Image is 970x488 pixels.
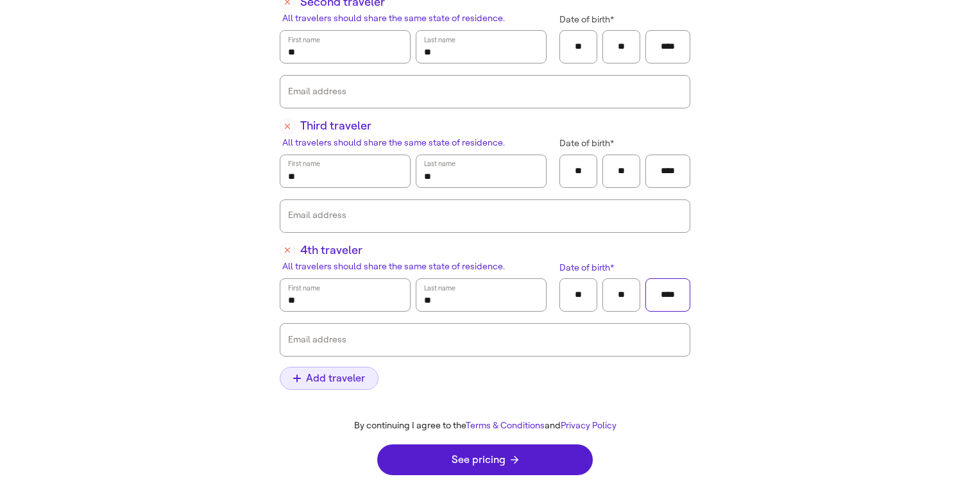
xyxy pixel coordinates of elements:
[300,243,523,274] span: 4th traveler
[423,282,457,294] label: Last name
[568,285,589,305] input: Month
[611,285,632,305] input: Day
[423,33,457,46] label: Last name
[568,162,589,181] input: Month
[282,12,505,25] span: All travelers should share the same state of residence.
[654,162,682,181] input: Year
[559,14,614,26] span: Date of birth *
[282,260,505,273] span: All travelers should share the same state of residence.
[287,157,321,170] label: First name
[452,455,518,465] span: See pricing
[377,444,593,475] button: See pricing
[559,138,614,149] span: Date of birth *
[466,420,545,431] a: Terms & Conditions
[654,37,682,56] input: Year
[559,262,614,274] span: Date of birth *
[280,367,379,390] button: Add traveler
[280,243,295,258] button: 4th travelerAll travelers should share the same state of residence.
[300,119,523,149] span: Third traveler
[561,420,617,431] a: Privacy Policy
[423,157,457,170] label: Last name
[654,285,682,305] input: Year
[282,136,505,149] span: All travelers should share the same state of residence.
[611,162,632,181] input: Day
[611,37,632,56] input: Day
[269,421,701,432] div: By continuing I agree to the and
[287,33,321,46] label: First name
[287,282,321,294] label: First name
[293,373,365,383] span: Add traveler
[568,37,589,56] input: Month
[280,119,295,134] button: Third travelerAll travelers should share the same state of residence.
